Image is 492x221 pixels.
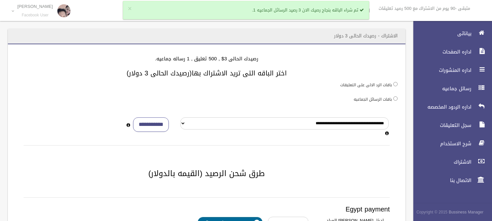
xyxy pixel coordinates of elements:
a: اداره الردود المخصصه [408,100,492,114]
h4: رصيدك الحالى 3$ , 500 تعليق , 1 رساله جماعيه. [16,56,398,62]
small: Facebook User [17,13,53,18]
h3: اختر الباقه التى تريد الاشتراك بها(رصيدك الحالى 3 دولار) [16,70,398,77]
a: الاتصال بنا [408,173,492,188]
button: × [128,6,131,12]
span: رسائل جماعيه [408,85,473,92]
header: الاشتراك - رصيدك الحالى 3 دولار [326,30,405,42]
strong: Bussiness Manager [449,209,483,216]
span: شرح الاستخدام [408,140,473,147]
a: بياناتى [408,26,492,41]
a: شرح الاستخدام [408,136,492,151]
label: باقات الرسائل الجماعيه [354,96,392,103]
label: باقات الرد الالى على التعليقات [340,81,392,89]
a: اداره الصفحات [408,45,492,59]
span: Copyright © 2015 [416,209,447,216]
a: رسائل جماعيه [408,81,492,96]
span: اداره الردود المخصصه [408,104,473,110]
span: اداره المنشورات [408,67,473,73]
div: تم شراء الباقه بنجاح رصيك الان 3 رصيد الرسائل الجماعيه 1. [123,1,369,19]
a: سجل التعليقات [408,118,492,132]
h3: Egypt payment [24,206,390,213]
span: الاشتراك [408,159,473,165]
a: الاشتراك [408,155,492,169]
span: اداره الصفحات [408,49,473,55]
h2: طرق شحن الرصيد (القيمه بالدولار) [16,169,398,178]
p: [PERSON_NAME] [17,4,53,9]
span: بياناتى [408,30,473,37]
a: اداره المنشورات [408,63,492,77]
span: الاتصال بنا [408,177,473,184]
span: سجل التعليقات [408,122,473,129]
